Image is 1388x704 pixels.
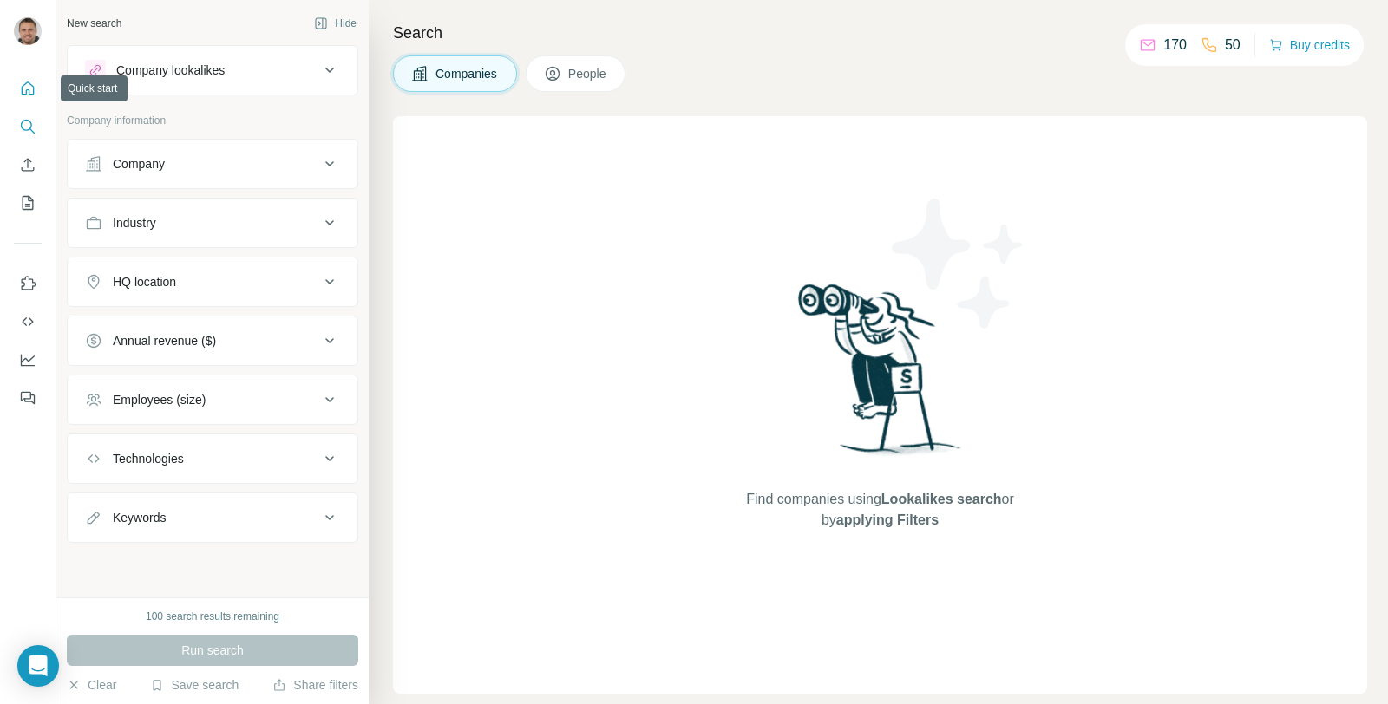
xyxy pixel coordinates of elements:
img: Avatar [14,17,42,45]
button: Share filters [272,676,358,694]
button: Use Surfe API [14,306,42,337]
button: Buy credits [1269,33,1350,57]
button: Hide [302,10,369,36]
div: Employees (size) [113,391,206,408]
div: Annual revenue ($) [113,332,216,349]
button: Annual revenue ($) [68,320,357,362]
div: Company lookalikes [116,62,225,79]
button: Use Surfe on LinkedIn [14,268,42,299]
span: Lookalikes search [881,492,1002,506]
button: Industry [68,202,357,244]
button: Quick start [14,73,42,104]
button: Enrich CSV [14,149,42,180]
button: Employees (size) [68,379,357,420]
span: applying Filters [836,512,939,527]
button: Keywords [68,497,357,538]
span: Find companies using or by [741,489,1018,531]
div: Company [113,155,165,173]
button: Save search [150,676,239,694]
h4: Search [393,21,1367,45]
button: Technologies [68,438,357,479]
div: Technologies [113,450,184,467]
div: Keywords [113,509,166,526]
button: Dashboard [14,344,42,375]
div: Open Intercom Messenger [17,645,59,687]
p: 170 [1163,35,1187,55]
div: Industry [113,214,156,231]
button: Search [14,111,42,142]
button: Clear [67,676,116,694]
span: People [568,65,608,82]
span: Companies [435,65,499,82]
button: Company [68,143,357,185]
button: Feedback [14,382,42,414]
img: Surfe Illustration - Stars [881,186,1037,342]
button: My lists [14,187,42,218]
div: 100 search results remaining [146,609,279,624]
div: HQ location [113,273,176,290]
p: 50 [1225,35,1241,55]
button: HQ location [68,261,357,303]
div: New search [67,16,121,31]
button: Company lookalikes [68,49,357,91]
img: Surfe Illustration - Woman searching with binoculars [790,279,971,473]
p: Company information [67,113,358,128]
